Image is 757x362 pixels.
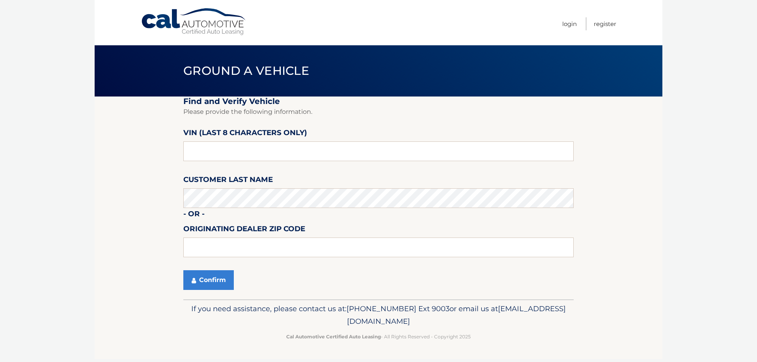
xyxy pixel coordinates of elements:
[183,208,205,223] label: - or -
[183,223,305,238] label: Originating Dealer Zip Code
[188,332,569,341] p: - All Rights Reserved - Copyright 2025
[183,97,574,106] h2: Find and Verify Vehicle
[594,17,616,30] a: Register
[183,106,574,117] p: Please provide the following information.
[286,334,381,340] strong: Cal Automotive Certified Auto Leasing
[141,8,247,36] a: Cal Automotive
[183,270,234,290] button: Confirm
[183,127,307,141] label: VIN (last 8 characters only)
[188,303,569,328] p: If you need assistance, please contact us at: or email us at
[347,304,449,313] span: [PHONE_NUMBER] Ext 9003
[562,17,577,30] a: Login
[183,63,309,78] span: Ground a Vehicle
[183,174,273,188] label: Customer Last Name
